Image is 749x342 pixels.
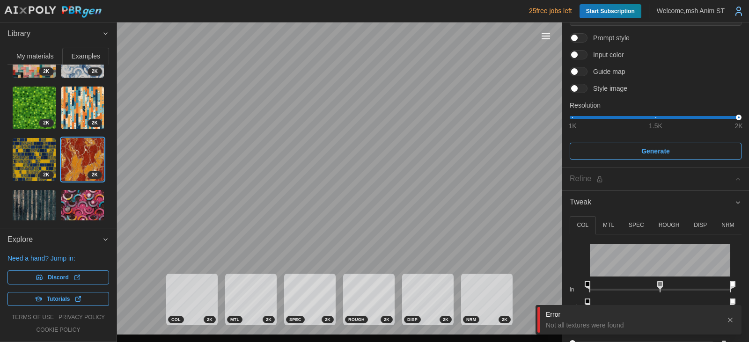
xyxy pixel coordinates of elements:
[61,86,105,130] a: E0WDekRgOSM6MXRuYTC42K
[721,221,734,229] p: NRM
[72,53,100,59] span: Examples
[4,6,102,18] img: AIxPoly PBRgen
[61,138,105,182] a: PtnkfkJ0rlOgzqPVzBbq2K
[502,316,507,323] span: 2 K
[171,316,181,323] span: COL
[266,316,272,323] span: 2 K
[629,221,644,229] p: SPEC
[12,86,56,130] a: JRFGPhhRt5Yj1BDkBmTq2K
[36,326,80,334] a: cookie policy
[12,313,54,321] a: terms of use
[230,316,239,323] span: MTL
[43,119,49,127] span: 2 K
[7,228,102,251] span: Explore
[546,310,719,319] div: Error
[207,316,213,323] span: 2 K
[570,173,734,185] div: Refine
[348,316,365,323] span: ROUGH
[43,171,49,179] span: 2 K
[570,303,582,311] p: out
[61,190,104,233] img: CHIX8LGRgTTB8f7hNWti
[12,138,56,182] a: SqvTK9WxGY1p835nerRz2K
[546,320,719,330] div: Not all textures were found
[641,143,670,159] span: Generate
[407,316,418,323] span: DISP
[92,171,98,179] span: 2 K
[48,271,69,284] span: Discord
[657,6,725,15] p: Welcome, msh Anim ST
[587,67,625,76] span: Guide map
[7,22,102,45] span: Library
[570,143,742,160] button: Generate
[570,191,734,214] span: Tweak
[603,221,614,229] p: MTL
[694,221,707,229] p: DISP
[443,316,448,323] span: 2 K
[587,50,624,59] span: Input color
[7,292,109,306] a: Tutorials
[384,316,389,323] span: 2 K
[61,87,104,130] img: E0WDekRgOSM6MXRuYTC4
[61,189,105,233] a: CHIX8LGRgTTB8f7hNWti2K
[47,292,70,306] span: Tutorials
[59,313,105,321] a: privacy policy
[466,316,476,323] span: NRM
[13,138,56,181] img: SqvTK9WxGY1p835nerRz
[13,190,56,233] img: VHlsLYLO2dYIXbUDQv9T
[289,316,301,323] span: SPEC
[12,189,56,233] a: VHlsLYLO2dYIXbUDQv9T2K
[562,167,749,190] button: Refine
[570,286,582,294] p: in
[92,68,98,75] span: 2 K
[92,119,98,127] span: 2 K
[7,270,109,284] a: Discord
[562,191,749,214] button: Tweak
[586,4,635,18] span: Start Subscription
[16,53,53,59] span: My materials
[659,221,680,229] p: ROUGH
[587,84,627,93] span: Style image
[577,221,588,229] p: COL
[587,33,630,43] span: Prompt style
[7,254,109,263] p: Need a hand? Jump in:
[43,68,49,75] span: 2 K
[580,4,641,18] a: Start Subscription
[539,29,552,43] button: Toggle viewport controls
[325,316,330,323] span: 2 K
[529,6,572,15] p: 25 free jobs left
[570,101,742,110] p: Resolution
[13,87,56,130] img: JRFGPhhRt5Yj1BDkBmTq
[61,138,104,181] img: PtnkfkJ0rlOgzqPVzBbq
